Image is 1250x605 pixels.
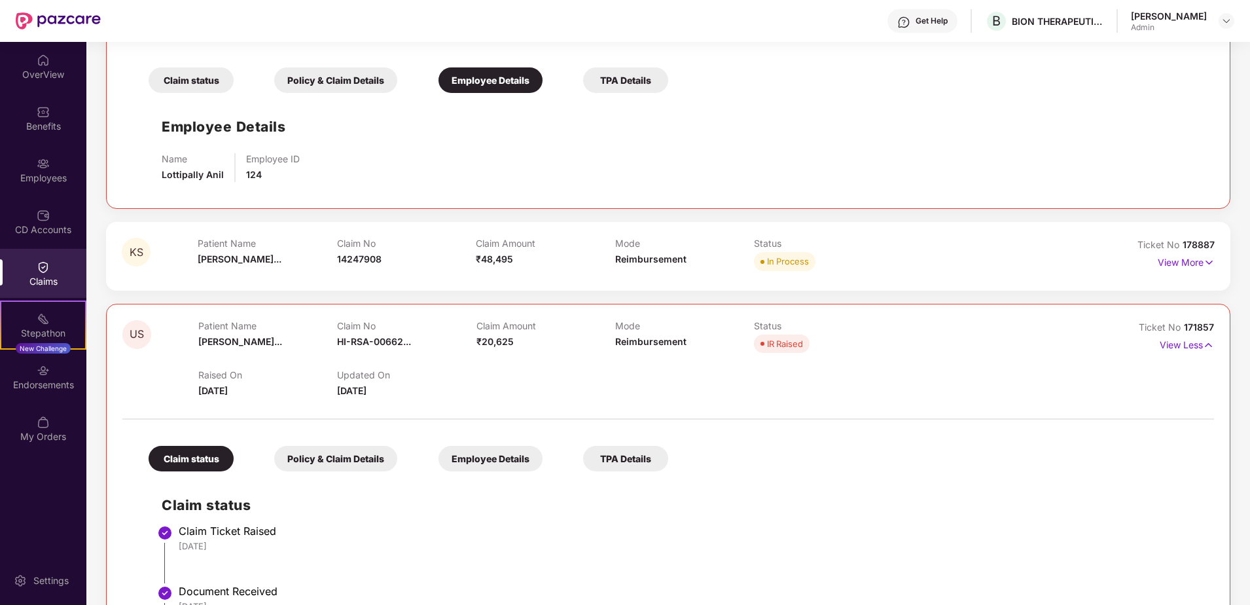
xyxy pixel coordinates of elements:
[337,385,366,396] span: [DATE]
[162,153,224,164] p: Name
[14,574,27,587] img: svg+xml;base64,PHN2ZyBpZD0iU2V0dGluZy0yMHgyMCIgeG1sbnM9Imh0dHA6Ly93d3cudzMub3JnLzIwMDAvc3ZnIiB3aW...
[476,238,615,249] p: Claim Amount
[274,446,397,471] div: Policy & Claim Details
[1012,15,1103,27] div: BION THERAPEUTICS ([GEOGRAPHIC_DATA]) PRIVATE LIMITED
[179,524,1201,538] div: Claim Ticket Raised
[274,67,397,93] div: Policy & Claim Details
[37,364,50,377] img: svg+xml;base64,PHN2ZyBpZD0iRW5kb3JzZW1lbnRzIiB4bWxucz0iaHR0cDovL3d3dy53My5vcmcvMjAwMC9zdmciIHdpZH...
[767,255,809,268] div: In Process
[337,238,476,249] p: Claim No
[476,336,514,347] span: ₹20,625
[198,253,281,265] span: [PERSON_NAME]...
[130,329,144,340] span: US
[198,385,228,396] span: [DATE]
[1160,335,1214,352] p: View Less
[37,416,50,429] img: svg+xml;base64,PHN2ZyBpZD0iTXlfT3JkZXJzIiBkYXRhLW5hbWU9Ik15IE9yZGVycyIgeG1sbnM9Imh0dHA6Ly93d3cudz...
[157,585,173,601] img: svg+xml;base64,PHN2ZyBpZD0iU3RlcC1Eb25lLTMyeDMyIiB4bWxucz0iaHR0cDovL3d3dy53My5vcmcvMjAwMC9zdmciIH...
[198,369,337,380] p: Raised On
[130,247,143,258] span: KS
[198,336,282,347] span: [PERSON_NAME]...
[162,169,224,180] span: Lottipally Anil
[476,320,615,331] p: Claim Amount
[438,446,543,471] div: Employee Details
[29,574,73,587] div: Settings
[583,67,668,93] div: TPA Details
[476,253,513,265] span: ₹48,495
[1184,321,1214,333] span: 171857
[179,585,1201,598] div: Document Received
[615,336,687,347] span: Reimbursement
[1131,22,1207,33] div: Admin
[1203,338,1214,352] img: svg+xml;base64,PHN2ZyB4bWxucz0iaHR0cDovL3d3dy53My5vcmcvMjAwMC9zdmciIHdpZHRoPSIxNyIgaGVpZ2h0PSIxNy...
[179,540,1201,552] div: [DATE]
[754,238,893,249] p: Status
[198,238,337,249] p: Patient Name
[1221,16,1232,26] img: svg+xml;base64,PHN2ZyBpZD0iRHJvcGRvd24tMzJ4MzIiIHhtbG5zPSJodHRwOi8vd3d3LnczLm9yZy8yMDAwL3N2ZyIgd2...
[149,67,234,93] div: Claim status
[438,67,543,93] div: Employee Details
[37,54,50,67] img: svg+xml;base64,PHN2ZyBpZD0iSG9tZSIgeG1sbnM9Imh0dHA6Ly93d3cudzMub3JnLzIwMDAvc3ZnIiB3aWR0aD0iMjAiIG...
[37,105,50,119] img: svg+xml;base64,PHN2ZyBpZD0iQmVuZWZpdHMiIHhtbG5zPSJodHRwOi8vd3d3LnczLm9yZy8yMDAwL3N2ZyIgd2lkdGg9Ij...
[897,16,910,29] img: svg+xml;base64,PHN2ZyBpZD0iSGVscC0zMngzMiIgeG1sbnM9Imh0dHA6Ly93d3cudzMub3JnLzIwMDAvc3ZnIiB3aWR0aD...
[337,320,476,331] p: Claim No
[16,12,101,29] img: New Pazcare Logo
[1204,255,1215,270] img: svg+xml;base64,PHN2ZyB4bWxucz0iaHR0cDovL3d3dy53My5vcmcvMjAwMC9zdmciIHdpZHRoPSIxNyIgaGVpZ2h0PSIxNy...
[16,343,71,354] div: New Challenge
[916,16,948,26] div: Get Help
[337,253,382,265] span: 14247908
[157,525,173,541] img: svg+xml;base64,PHN2ZyBpZD0iU3RlcC1Eb25lLTMyeDMyIiB4bWxucz0iaHR0cDovL3d3dy53My5vcmcvMjAwMC9zdmciIH...
[337,369,476,380] p: Updated On
[1,327,85,340] div: Stepathon
[1158,252,1215,270] p: View More
[337,336,411,347] span: HI-RSA-00662...
[1131,10,1207,22] div: [PERSON_NAME]
[246,153,300,164] p: Employee ID
[37,209,50,222] img: svg+xml;base64,PHN2ZyBpZD0iQ0RfQWNjb3VudHMiIGRhdGEtbmFtZT0iQ0QgQWNjb3VudHMiIHhtbG5zPSJodHRwOi8vd3...
[162,494,1201,516] h2: Claim status
[1137,239,1183,250] span: Ticket No
[246,169,262,180] span: 124
[583,446,668,471] div: TPA Details
[1183,239,1215,250] span: 178887
[615,320,754,331] p: Mode
[754,320,893,331] p: Status
[37,261,50,274] img: svg+xml;base64,PHN2ZyBpZD0iQ2xhaW0iIHhtbG5zPSJodHRwOi8vd3d3LnczLm9yZy8yMDAwL3N2ZyIgd2lkdGg9IjIwIi...
[37,312,50,325] img: svg+xml;base64,PHN2ZyB4bWxucz0iaHR0cDovL3d3dy53My5vcmcvMjAwMC9zdmciIHdpZHRoPSIyMSIgaGVpZ2h0PSIyMC...
[992,13,1001,29] span: B
[198,320,337,331] p: Patient Name
[162,116,285,137] h1: Employee Details
[1139,321,1184,333] span: Ticket No
[615,253,687,265] span: Reimbursement
[615,238,755,249] p: Mode
[37,157,50,170] img: svg+xml;base64,PHN2ZyBpZD0iRW1wbG95ZWVzIiB4bWxucz0iaHR0cDovL3d3dy53My5vcmcvMjAwMC9zdmciIHdpZHRoPS...
[149,446,234,471] div: Claim status
[767,337,803,350] div: IR Raised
